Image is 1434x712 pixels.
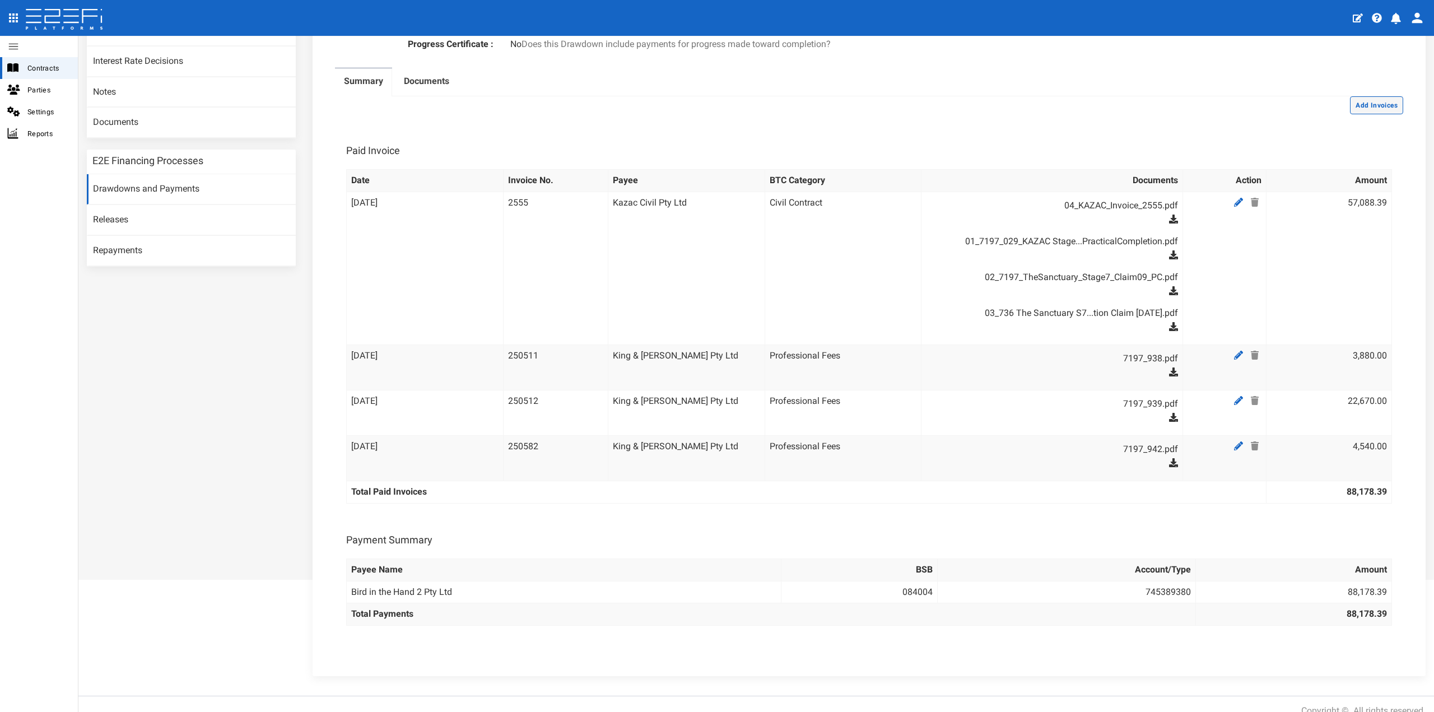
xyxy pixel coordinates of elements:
[346,146,400,156] h3: Paid Invoice
[608,170,765,192] th: Payee
[87,205,296,235] a: Releases
[1267,390,1392,435] td: 22,670.00
[1248,348,1261,362] a: Delete Payee
[937,350,1177,367] a: 7197_938.pdf
[1248,394,1261,408] a: Delete Payee
[504,435,608,481] td: 250582
[87,46,296,77] a: Interest Rate Decisions
[608,435,765,481] td: King & [PERSON_NAME] Pty Ltd
[937,268,1177,286] a: 02_7197_TheSanctuary_Stage7_Claim09_PC.pdf
[608,345,765,390] td: King & [PERSON_NAME] Pty Ltd
[27,62,69,75] span: Contracts
[1195,581,1391,603] td: 88,178.39
[937,197,1177,215] a: 04_KAZAC_Invoice_2555.pdf
[347,603,1195,626] th: Total Payments
[504,192,608,345] td: 2555
[938,581,1196,603] td: 745389380
[765,192,921,345] td: Civil Contract
[87,236,296,266] a: Repayments
[335,69,392,97] a: Summary
[765,435,921,481] td: Professional Fees
[1248,439,1261,453] a: Delete Payee
[938,559,1196,581] th: Account/Type
[504,170,608,192] th: Invoice No.
[318,38,502,51] label: Progress Certificate :
[781,559,937,581] th: BSB
[781,581,937,603] td: 084004
[1267,345,1392,390] td: 3,880.00
[27,105,69,118] span: Settings
[347,481,1267,503] th: Total Paid Invoices
[347,390,504,435] td: [DATE]
[87,174,296,204] a: Drawdowns and Payments
[921,170,1182,192] th: Documents
[608,390,765,435] td: King & [PERSON_NAME] Pty Ltd
[1267,481,1392,503] th: 88,178.39
[27,127,69,140] span: Reports
[1267,435,1392,481] td: 4,540.00
[1195,559,1391,581] th: Amount
[347,192,504,345] td: [DATE]
[27,83,69,96] span: Parties
[937,232,1177,250] a: 01_7197_029_KAZAC Stage...PracticalCompletion.pdf
[1248,196,1261,210] a: Delete Payee
[1195,603,1391,626] th: 88,178.39
[347,345,504,390] td: [DATE]
[937,304,1177,322] a: 03_736 The Sanctuary S7...tion Claim [DATE].pdf
[1182,170,1266,192] th: Action
[1267,170,1392,192] th: Amount
[937,395,1177,413] a: 7197_939.pdf
[608,192,765,345] td: Kazac Civil Pty Ltd
[504,345,608,390] td: 250511
[87,108,296,138] a: Documents
[347,170,504,192] th: Date
[765,345,921,390] td: Professional Fees
[347,559,781,581] th: Payee Name
[404,75,449,88] label: Documents
[1350,96,1403,114] button: Add Invoices
[765,390,921,435] td: Professional Fees
[346,535,432,545] h3: Payment Summary
[504,390,608,435] td: 250512
[522,39,831,49] span: Does this Drawdown include payments for progress made toward completion?
[92,156,203,166] h3: E2E Financing Processes
[347,435,504,481] td: [DATE]
[1267,192,1392,345] td: 57,088.39
[347,581,781,603] td: Bird in the Hand 2 Pty Ltd
[395,69,458,97] a: Documents
[1350,99,1403,110] a: Add Invoices
[937,440,1177,458] a: 7197_942.pdf
[765,170,921,192] th: BTC Category
[344,75,383,88] label: Summary
[87,77,296,108] a: Notes
[502,38,1236,51] div: No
